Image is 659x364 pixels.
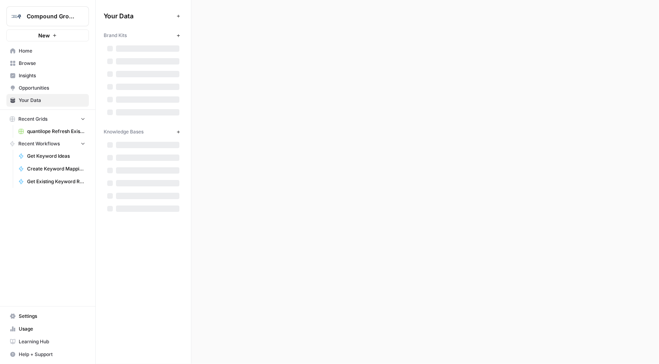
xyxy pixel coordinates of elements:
[19,325,85,333] span: Usage
[27,165,85,172] span: Create Keyword Mapping Logic for Page Group
[6,6,89,26] button: Workspace: Compound Growth
[104,128,144,135] span: Knowledge Bases
[27,12,75,20] span: Compound Growth
[6,69,89,82] a: Insights
[6,57,89,70] a: Browse
[6,335,89,348] a: Learning Hub
[6,348,89,361] button: Help + Support
[18,140,60,147] span: Recent Workflows
[15,175,89,188] a: Get Existing Keyword Recommendations
[19,338,85,345] span: Learning Hub
[19,313,85,320] span: Settings
[6,94,89,107] a: Your Data
[6,82,89,94] a: Opportunities
[19,60,85,67] span: Browse
[6,310,89,323] a: Settings
[6,113,89,125] button: Recent Grids
[6,138,89,150] button: Recent Workflows
[27,178,85,185] span: Get Existing Keyword Recommendations
[15,150,89,162] a: Get Keyword Ideas
[38,31,50,39] span: New
[19,97,85,104] span: Your Data
[19,351,85,358] span: Help + Support
[104,11,173,21] span: Your Data
[19,47,85,55] span: Home
[27,128,85,135] span: quantilope Refresh Existing Content
[6,323,89,335] a: Usage
[27,153,85,160] span: Get Keyword Ideas
[18,115,47,123] span: Recent Grids
[19,84,85,92] span: Opportunities
[104,32,127,39] span: Brand Kits
[15,162,89,175] a: Create Keyword Mapping Logic for Page Group
[6,29,89,41] button: New
[9,9,24,23] img: Compound Growth Logo
[6,45,89,57] a: Home
[19,72,85,79] span: Insights
[15,125,89,138] a: quantilope Refresh Existing Content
